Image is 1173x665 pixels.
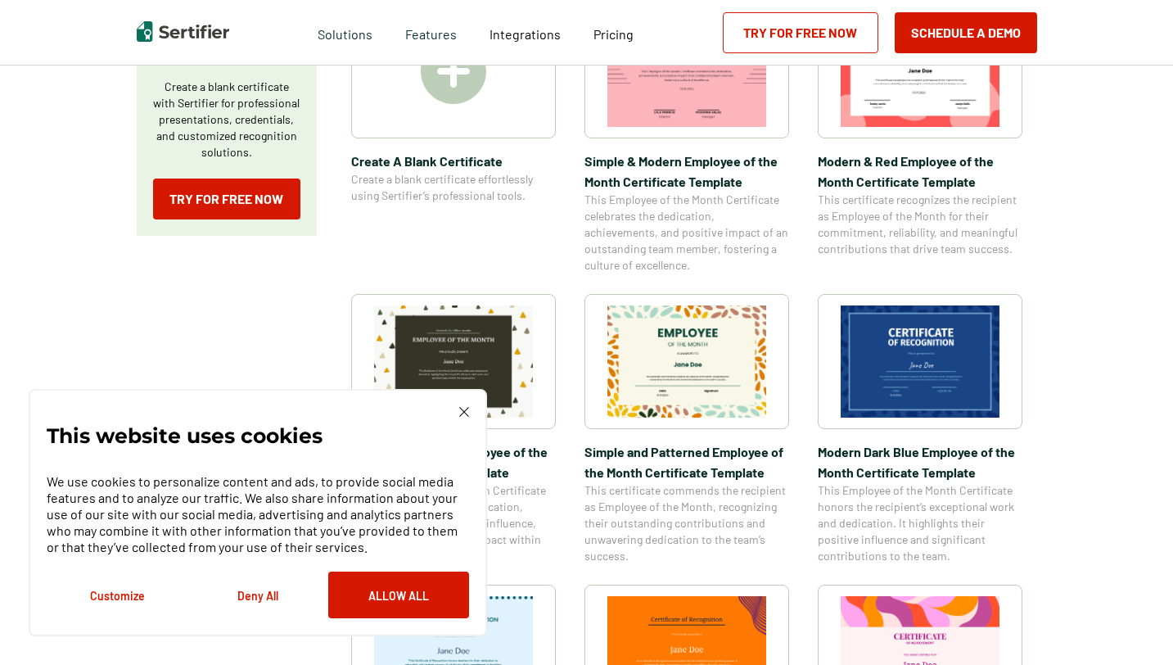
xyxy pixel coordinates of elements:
[421,38,486,104] img: Create A Blank Certificate
[841,15,999,127] img: Modern & Red Employee of the Month Certificate Template
[584,482,789,564] span: This certificate commends the recipient as Employee of the Month, recognizing their outstanding c...
[593,22,634,43] a: Pricing
[584,294,789,564] a: Simple and Patterned Employee of the Month Certificate TemplateSimple and Patterned Employee of t...
[841,305,999,418] img: Modern Dark Blue Employee of the Month Certificate Template
[818,3,1022,274] a: Modern & Red Employee of the Month Certificate TemplateModern & Red Employee of the Month Certifi...
[47,473,469,555] p: We use cookies to personalize content and ads, to provide social media features and to analyze ou...
[584,151,789,192] span: Simple & Modern Employee of the Month Certificate Template
[584,441,789,482] span: Simple and Patterned Employee of the Month Certificate Template
[895,12,1037,53] button: Schedule a Demo
[153,179,300,219] a: Try for Free Now
[818,441,1022,482] span: Modern Dark Blue Employee of the Month Certificate Template
[593,26,634,42] span: Pricing
[47,572,187,618] button: Customize
[187,572,328,618] button: Deny All
[351,151,556,171] span: Create A Blank Certificate
[374,305,533,418] img: Simple & Colorful Employee of the Month Certificate Template
[490,26,561,42] span: Integrations
[47,427,323,444] p: This website uses cookies
[818,294,1022,564] a: Modern Dark Blue Employee of the Month Certificate TemplateModern Dark Blue Employee of the Month...
[818,482,1022,564] span: This Employee of the Month Certificate honors the recipient’s exceptional work and dedication. It...
[351,294,556,564] a: Simple & Colorful Employee of the Month Certificate TemplateSimple & Colorful Employee of the Mon...
[607,305,766,418] img: Simple and Patterned Employee of the Month Certificate Template
[818,192,1022,257] span: This certificate recognizes the recipient as Employee of the Month for their commitment, reliabil...
[490,22,561,43] a: Integrations
[153,79,300,161] p: Create a blank certificate with Sertifier for professional presentations, credentials, and custom...
[723,12,878,53] a: Try for Free Now
[459,407,469,417] img: Cookie Popup Close
[584,3,789,274] a: Simple & Modern Employee of the Month Certificate TemplateSimple & Modern Employee of the Month C...
[607,15,766,127] img: Simple & Modern Employee of the Month Certificate Template
[405,22,457,43] span: Features
[351,171,556,204] span: Create a blank certificate effortlessly using Sertifier’s professional tools.
[584,192,789,274] span: This Employee of the Month Certificate celebrates the dedication, achievements, and positive impa...
[818,151,1022,192] span: Modern & Red Employee of the Month Certificate Template
[328,572,469,618] button: Allow All
[318,22,372,43] span: Solutions
[137,21,229,42] img: Sertifier | Digital Credentialing Platform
